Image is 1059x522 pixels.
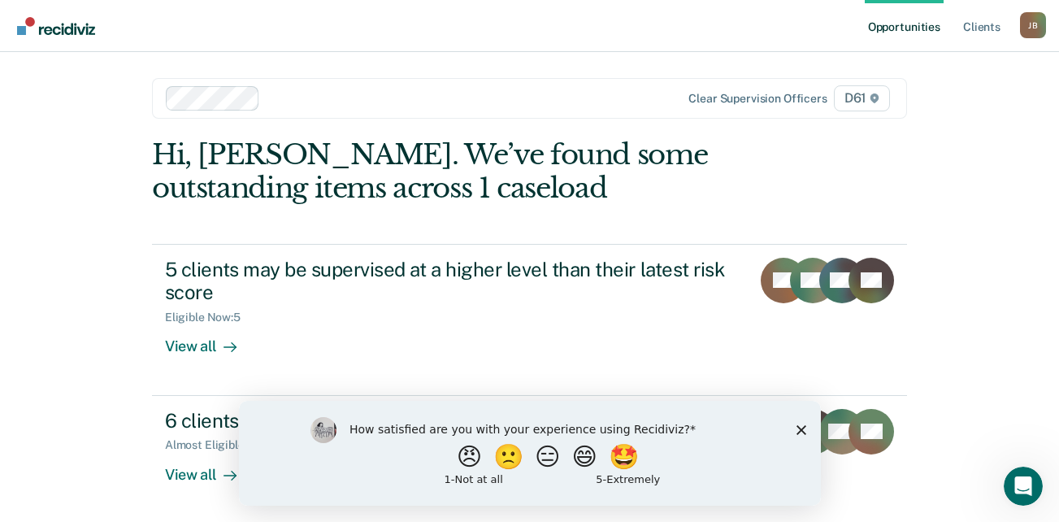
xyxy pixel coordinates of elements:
img: Recidiviz [17,17,95,35]
iframe: Survey by Kim from Recidiviz [239,401,821,506]
div: Eligible Now : 5 [165,311,254,324]
div: View all [165,452,256,484]
div: Hi, [PERSON_NAME]. We’ve found some outstanding items across 1 caseload [152,138,756,205]
div: View all [165,324,256,356]
span: D61 [834,85,890,111]
a: 5 clients may be supervised at a higher level than their latest risk scoreEligible Now:5View all [152,244,907,396]
div: 6 clients may be eligible for Compliant Reporting [165,409,736,433]
div: Almost Eligible : 6 [165,438,267,452]
div: 5 clients may be supervised at a higher level than their latest risk score [165,258,736,305]
button: Profile dropdown button [1020,12,1046,38]
iframe: Intercom live chat [1004,467,1043,506]
div: J B [1020,12,1046,38]
div: Clear supervision officers [688,92,827,106]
